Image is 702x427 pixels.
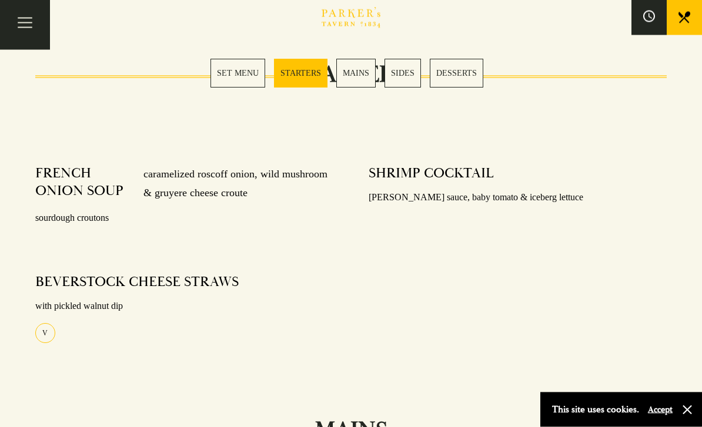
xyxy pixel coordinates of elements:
a: 2 / 5 [274,59,327,88]
div: V [35,324,55,344]
p: This site uses cookies. [552,401,639,418]
button: Accept [648,404,673,415]
a: 4 / 5 [385,59,421,88]
p: with pickled walnut dip [35,298,333,315]
p: [PERSON_NAME] sauce, baby tomato & iceberg lettuce [369,190,667,207]
a: 1 / 5 [210,59,265,88]
p: sourdough croutons [35,210,333,227]
h4: FRENCH ONION SOUP [35,165,132,203]
button: Close and accept [681,404,693,416]
a: 5 / 5 [430,59,483,88]
p: caramelized roscoff onion, wild mushroom & gruyere cheese croute [132,165,333,203]
h4: BEVERSTOCK CHEESE STRAWS [35,274,239,291]
h4: SHRIMP COCKTAIL [369,165,494,183]
a: 3 / 5 [336,59,376,88]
